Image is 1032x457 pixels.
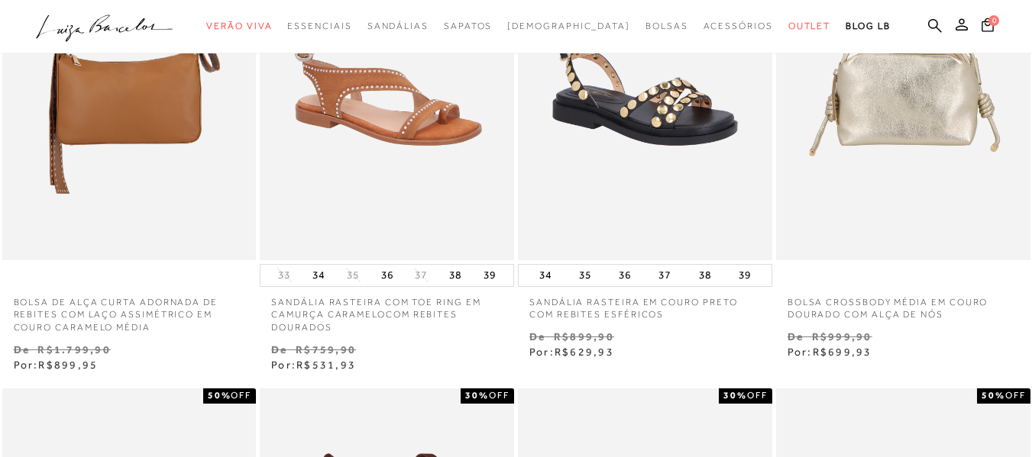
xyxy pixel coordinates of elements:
span: Por: [529,346,614,358]
span: Acessórios [704,21,773,31]
span: R$899,95 [38,359,98,371]
span: OFF [747,390,768,401]
a: BOLSA DE ALÇA CURTA ADORNADA DE REBITES COM LAÇO ASSIMÉTRICO EM COURO CARAMELO MÉDIA [2,287,257,334]
button: 35 [342,268,364,282]
button: 39 [479,265,500,286]
a: SANDÁLIA RASTEIRA EM COURO PRETO COM REBITES ESFÉRICOS [518,287,772,322]
span: Por: [271,359,356,371]
button: 0 [977,17,998,37]
small: De [788,330,804,343]
span: 0 [988,15,999,26]
strong: 30% [465,390,489,401]
strong: 30% [723,390,747,401]
span: R$699,93 [813,346,872,358]
strong: 50% [208,390,231,401]
a: BOLSA CROSSBODY MÉDIA EM COURO DOURADO COM ALÇA DE NÓS [776,287,1030,322]
button: 34 [535,265,556,286]
span: OFF [489,390,510,401]
a: SANDÁLIA RASTEIRA COM TOE RING EM CAMURÇA CARAMELOCOM REBITES DOURADOS [260,287,514,334]
small: De [271,343,287,356]
button: 33 [273,268,295,282]
button: 38 [445,265,466,286]
span: Verão Viva [206,21,272,31]
a: categoryNavScreenReaderText [367,12,429,40]
button: 36 [377,265,398,286]
button: 39 [734,265,755,286]
a: categoryNavScreenReaderText [206,12,272,40]
span: Outlet [788,21,831,31]
button: 37 [654,265,675,286]
a: categoryNavScreenReaderText [645,12,688,40]
span: Essenciais [287,21,351,31]
span: [DEMOGRAPHIC_DATA] [507,21,630,31]
span: OFF [1005,390,1026,401]
span: Por: [788,346,872,358]
a: categoryNavScreenReaderText [704,12,773,40]
a: BLOG LB [846,12,890,40]
span: Sapatos [444,21,492,31]
a: categoryNavScreenReaderText [788,12,831,40]
span: R$531,93 [296,359,356,371]
a: noSubCategoriesText [507,12,630,40]
span: R$629,93 [555,346,614,358]
span: Bolsas [645,21,688,31]
span: Por: [14,359,99,371]
button: 38 [694,265,716,286]
a: categoryNavScreenReaderText [287,12,351,40]
button: 37 [410,268,432,282]
span: BLOG LB [846,21,890,31]
small: De [14,343,30,356]
small: R$759,90 [296,343,356,356]
small: R$1.799,90 [37,343,110,356]
span: Sandálias [367,21,429,31]
span: OFF [231,390,251,401]
a: categoryNavScreenReaderText [444,12,492,40]
button: 35 [574,265,596,286]
button: 36 [614,265,636,286]
small: De [529,330,545,343]
small: R$899,90 [554,330,614,343]
strong: 50% [982,390,1005,401]
small: R$999,90 [812,330,872,343]
button: 34 [308,265,329,286]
